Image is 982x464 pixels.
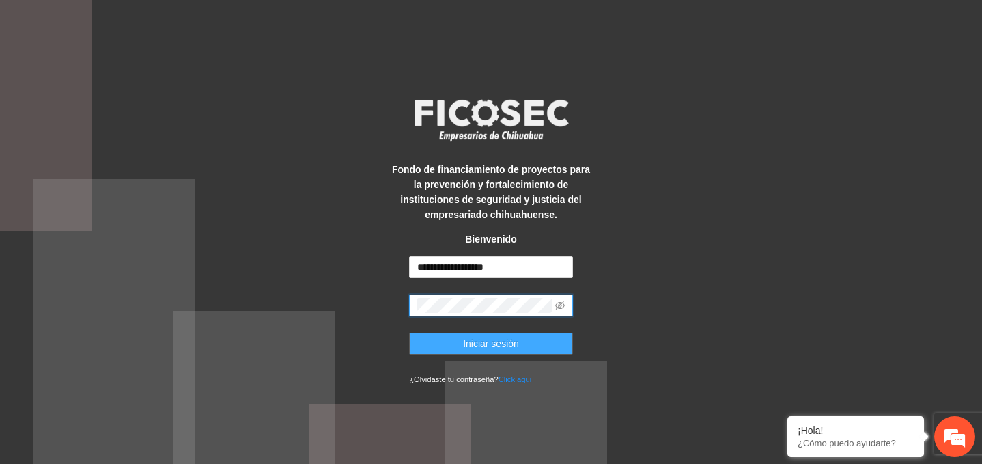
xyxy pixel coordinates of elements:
[392,164,590,220] strong: Fondo de financiamiento de proyectos para la prevención y fortalecimiento de instituciones de seg...
[463,336,519,351] span: Iniciar sesión
[71,70,229,87] div: Chatee con nosotros ahora
[465,234,516,245] strong: Bienvenido
[406,95,576,146] img: logo
[798,425,914,436] div: ¡Hola!
[79,153,188,291] span: Estamos en línea.
[409,333,573,355] button: Iniciar sesión
[409,375,531,383] small: ¿Olvidaste tu contraseña?
[499,375,532,383] a: Click aqui
[798,438,914,448] p: ¿Cómo puedo ayudarte?
[7,314,260,362] textarea: Escriba su mensaje y pulse “Intro”
[555,301,565,310] span: eye-invisible
[224,7,257,40] div: Minimizar ventana de chat en vivo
